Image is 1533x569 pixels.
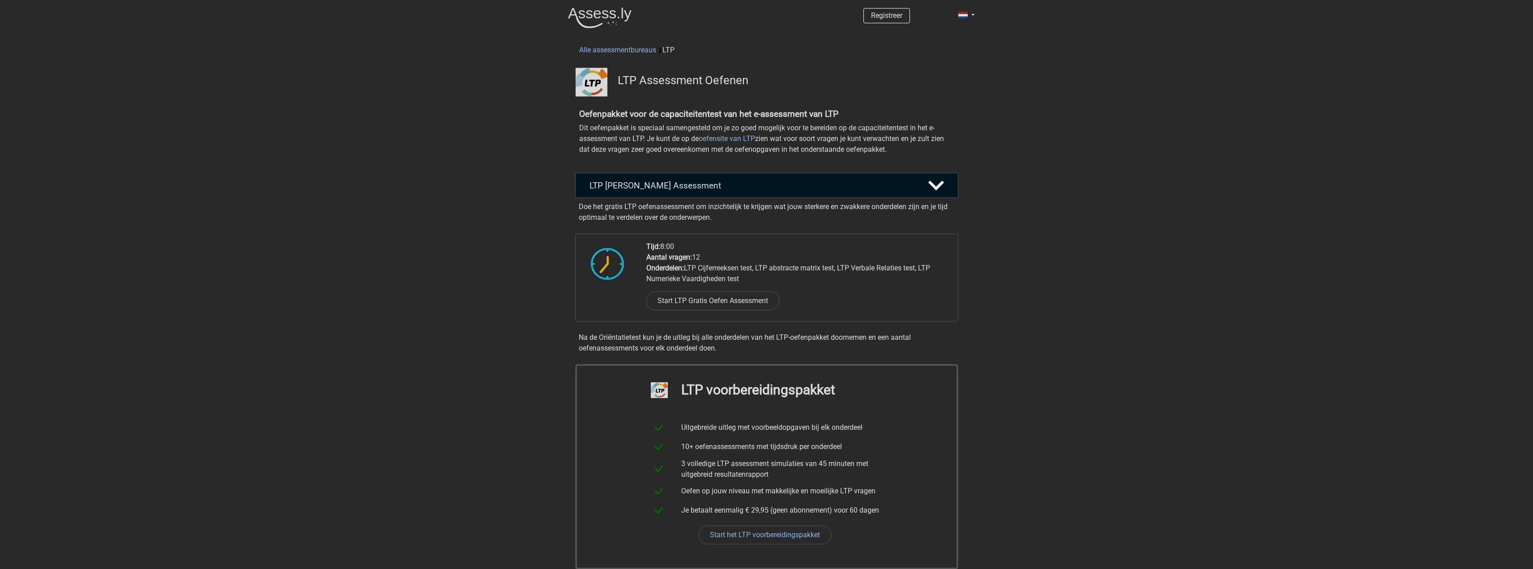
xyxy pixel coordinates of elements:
b: Oefenpakket voor de capaciteitentest van het e-assessment van LTP [579,109,838,119]
p: Dit oefenpakket is speciaal samengesteld om je zo goed mogelijk voor te bereiden op de capaciteit... [579,123,954,155]
h4: LTP [PERSON_NAME] Assessment [589,180,914,191]
h3: LTP Assessment Oefenen [618,73,951,87]
img: ltp.png [576,66,607,98]
b: Tijd: [646,242,660,251]
b: Onderdelen: [646,264,684,272]
div: Na de Oriëntatietest kun je de uitleg bij alle onderdelen van het LTP-oefenpakket doornemen en ee... [575,332,958,354]
a: Start het LTP voorbereidingspakket [699,526,831,544]
img: Klok [585,241,630,286]
div: Doe het gratis LTP oefenassessment om inzichtelijk te krijgen wat jouw sterkere en zwakkere onder... [575,198,958,223]
a: Alle assessmentbureaus [579,46,656,54]
a: oefensite van LTP [699,134,755,143]
b: Aantal vragen: [646,253,692,261]
a: LTP [PERSON_NAME] Assessment [572,173,962,198]
img: Assessly [568,7,632,28]
div: LTP [576,45,958,56]
a: Registreer [871,11,902,20]
div: 8:00 12 LTP Cijferreeksen test, LTP abstracte matrix test, LTP Verbale Relaties test, LTP Numerie... [640,241,957,321]
a: Start LTP Gratis Oefen Assessment [646,291,779,310]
